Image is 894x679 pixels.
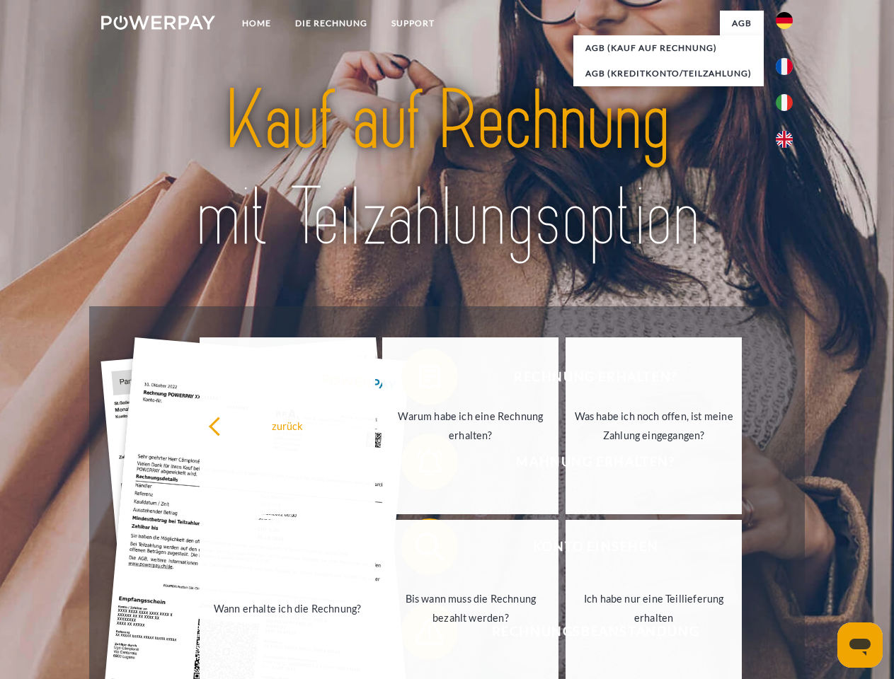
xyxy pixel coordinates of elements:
img: de [776,12,793,29]
div: zurück [208,416,367,435]
img: en [776,131,793,148]
iframe: Schaltfläche zum Öffnen des Messaging-Fensters [837,622,883,668]
div: Bis wann muss die Rechnung bezahlt werden? [391,589,550,627]
div: Ich habe nur eine Teillieferung erhalten [574,589,733,627]
a: Home [230,11,283,36]
img: fr [776,58,793,75]
img: logo-powerpay-white.svg [101,16,215,30]
div: Warum habe ich eine Rechnung erhalten? [391,407,550,445]
img: title-powerpay_de.svg [135,68,759,271]
div: Wann erhalte ich die Rechnung? [208,598,367,617]
a: AGB (Kreditkonto/Teilzahlung) [573,61,764,86]
a: agb [720,11,764,36]
a: DIE RECHNUNG [283,11,379,36]
a: AGB (Kauf auf Rechnung) [573,35,764,61]
div: Was habe ich noch offen, ist meine Zahlung eingegangen? [574,407,733,445]
img: it [776,94,793,111]
a: SUPPORT [379,11,447,36]
a: Was habe ich noch offen, ist meine Zahlung eingegangen? [566,337,742,514]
